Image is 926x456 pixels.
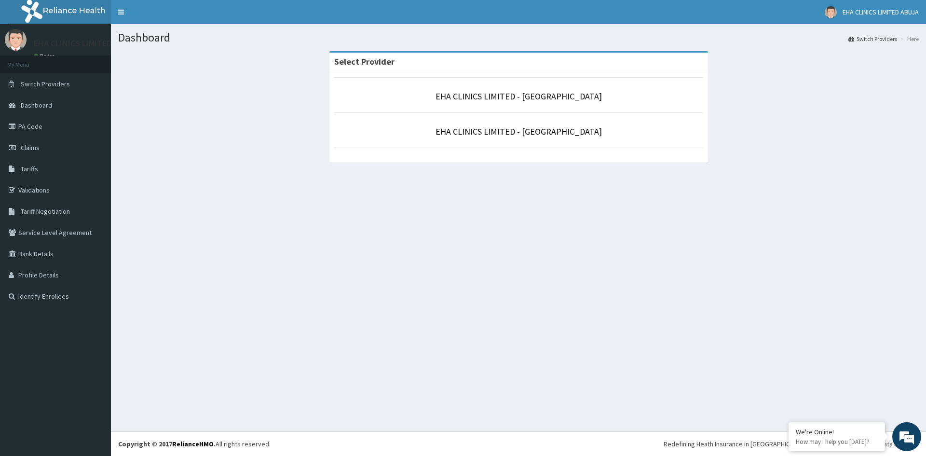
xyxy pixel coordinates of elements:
span: Claims [21,143,40,152]
img: User Image [5,29,27,51]
a: Online [34,53,57,59]
span: Dashboard [21,101,52,110]
p: How may I help you today? [796,438,878,446]
p: EHA CLINICS LIMITED ABUJA [34,39,138,48]
h1: Dashboard [118,31,919,44]
a: RelianceHMO [172,440,214,448]
span: EHA CLINICS LIMITED ABUJA [843,8,919,16]
div: Redefining Heath Insurance in [GEOGRAPHIC_DATA] using Telemedicine and Data Science! [664,439,919,449]
footer: All rights reserved. [111,431,926,456]
strong: Select Provider [334,56,395,67]
li: Here [898,35,919,43]
span: Switch Providers [21,80,70,88]
a: EHA CLINICS LIMITED - [GEOGRAPHIC_DATA] [436,126,602,137]
span: Tariff Negotiation [21,207,70,216]
strong: Copyright © 2017 . [118,440,216,448]
div: We're Online! [796,428,878,436]
span: Tariffs [21,165,38,173]
a: EHA CLINICS LIMITED - [GEOGRAPHIC_DATA] [436,91,602,102]
img: User Image [825,6,837,18]
a: Switch Providers [848,35,897,43]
